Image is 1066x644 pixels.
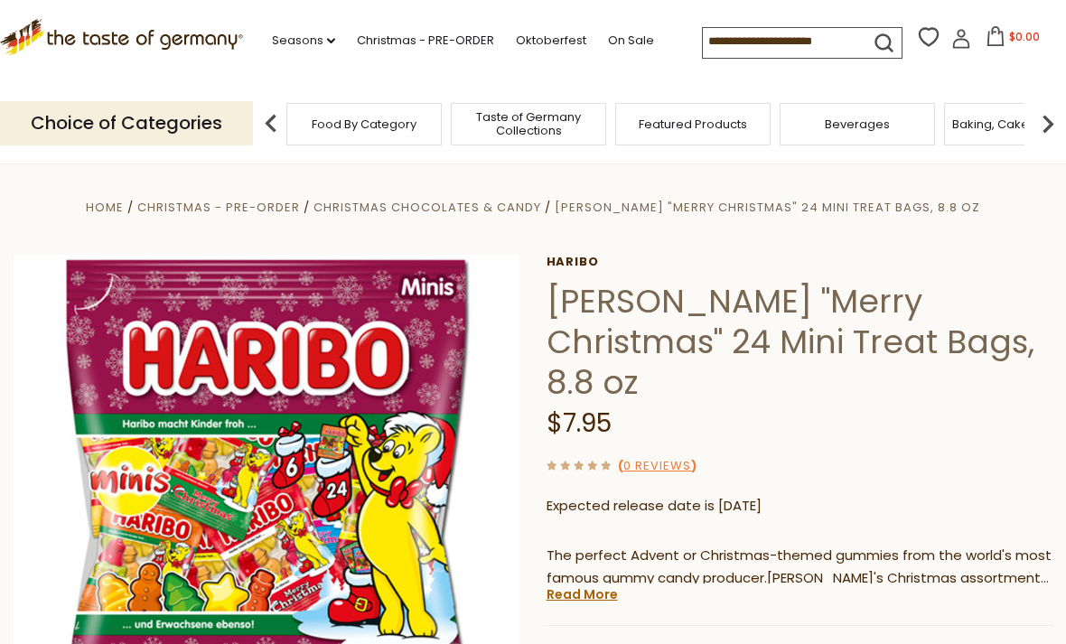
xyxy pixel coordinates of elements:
[456,110,601,137] a: Taste of Germany Collections
[86,199,124,216] a: Home
[253,106,289,142] img: previous arrow
[618,457,697,474] span: ( )
[547,406,612,441] span: $7.95
[547,585,618,603] a: Read More
[1030,106,1066,142] img: next arrow
[313,199,540,216] a: Christmas Chocolates & Candy
[547,495,1052,518] p: Expected release date is [DATE]
[547,255,1052,269] a: Haribo
[1009,29,1040,44] span: $0.00
[547,545,1052,590] p: The perfect Advent or Christmas-themed gummies from the world's most famous gummy candy producer.
[639,117,747,131] a: Featured Products
[137,199,300,216] a: Christmas - PRE-ORDER
[516,31,586,51] a: Oktoberfest
[623,457,691,476] a: 0 Reviews
[272,31,335,51] a: Seasons
[608,31,654,51] a: On Sale
[555,199,980,216] a: [PERSON_NAME] "Merry Christmas" 24 Mini Treat Bags, 8.8 oz
[825,117,890,131] a: Beverages
[357,31,494,51] a: Christmas - PRE-ORDER
[547,281,1052,403] h1: [PERSON_NAME] "Merry Christmas" 24 Mini Treat Bags, 8.8 oz
[975,26,1052,53] button: $0.00
[312,117,416,131] a: Food By Category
